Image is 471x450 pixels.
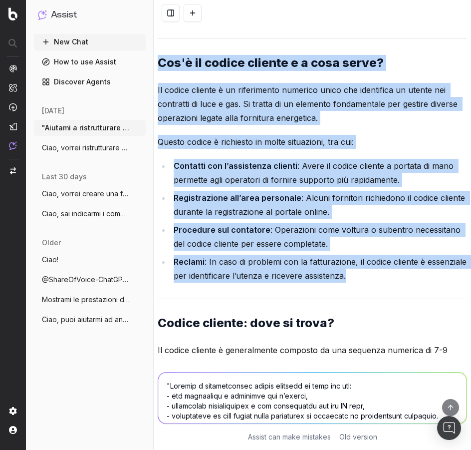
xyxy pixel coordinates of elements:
[158,343,467,385] p: Il codice cliente è generalmente composto da una sequenza numerica di 7-9 cifre, a seconda del fo...
[174,161,297,171] strong: Contatti con l’assistenza clienti
[34,252,146,268] button: Ciao!
[174,225,270,235] strong: Procedure sul contatore
[34,34,146,50] button: New Chat
[174,257,205,267] strong: Reclami
[9,426,17,434] img: My account
[34,140,146,156] button: Ciao, vorrei ristrutturare parte del con
[34,312,146,328] button: Ciao, puoi aiutarmi ad analizzare il tem
[42,315,130,325] span: Ciao, puoi aiutarmi ad analizzare il tem
[10,167,16,174] img: Switch project
[38,10,47,19] img: Assist
[42,295,130,305] span: Mostrami le prestazioni delle parole chi
[174,193,301,203] strong: Registrazione all’area personale
[158,83,467,125] p: Il codice cliente è un riferimento numerico unico che identifica un utente nei contratti di luce ...
[9,122,17,130] img: Studio
[8,7,17,20] img: Botify logo
[158,135,467,149] p: Questo codice è richiesto in molte situazioni, tra cui:
[42,172,87,182] span: last 30 days
[34,272,146,288] button: @ShareOfVoice-ChatGPT riesci a dirmi per
[9,103,17,111] img: Activation
[171,191,467,219] li: : Alcuni fornitori richiedono il codice cliente durante la registrazione al portale online.
[34,74,146,90] a: Discover Agents
[34,186,146,202] button: Ciao, vorrei creare una faq su questo ar
[51,8,77,22] h1: Assist
[38,8,142,22] button: Assist
[42,275,130,285] span: @ShareOfVoice-ChatGPT riesci a dirmi per
[9,407,17,415] img: Setting
[42,143,130,153] span: Ciao, vorrei ristrutturare parte del con
[339,432,377,442] a: Old version
[34,54,146,70] a: How to use Assist
[158,55,384,70] strong: Cos'è il codice cliente e a cosa serve?
[34,292,146,308] button: Mostrami le prestazioni delle parole chi
[9,83,17,92] img: Intelligence
[248,432,331,442] p: Assist can make mistakes
[42,123,130,133] span: "Aiutami a ristrutturare questo articolo
[158,316,334,330] strong: Codice cliente: dove si trova?
[42,209,130,219] span: Ciao, sai indicarmi i competitor di assi
[42,106,64,116] span: [DATE]
[171,255,467,283] li: : In caso di problemi con la fatturazione, il codice cliente è essenziale per identificare l’uten...
[34,120,146,136] button: "Aiutami a ristrutturare questo articolo
[9,141,17,150] img: Assist
[171,159,467,187] li: : Avere il codice cliente a portata di mano permette agli operatori di fornire supporto più rapid...
[42,255,58,265] span: Ciao!
[42,189,130,199] span: Ciao, vorrei creare una faq su questo ar
[171,223,467,251] li: : Operazioni come voltura o subentro necessitano del codice cliente per essere completate.
[34,206,146,222] button: Ciao, sai indicarmi i competitor di assi
[9,64,17,72] img: Analytics
[437,416,461,440] div: Open Intercom Messenger
[42,238,61,248] span: older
